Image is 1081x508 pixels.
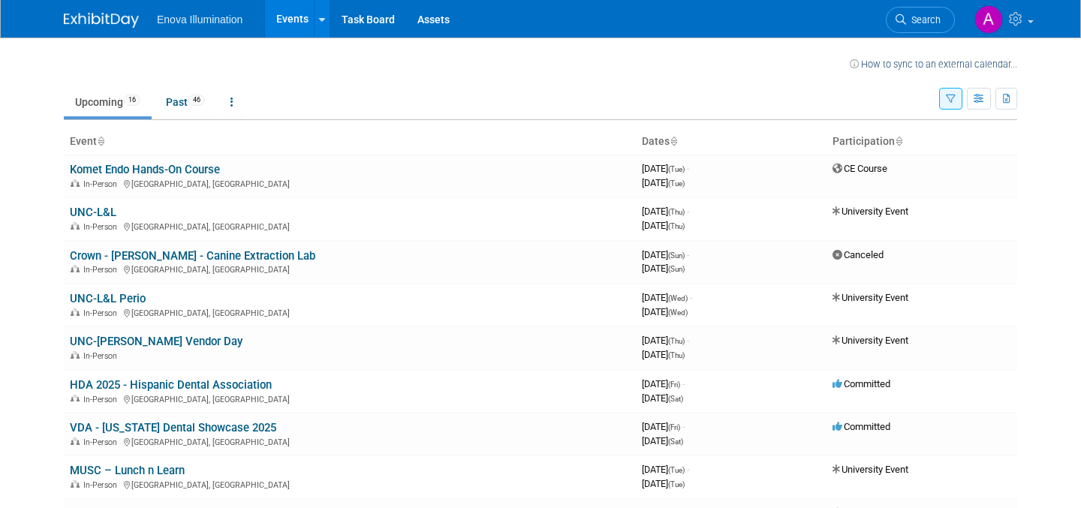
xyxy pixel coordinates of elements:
[71,222,80,230] img: In-Person Event
[83,265,122,275] span: In-Person
[833,292,908,303] span: University Event
[668,265,685,273] span: (Sun)
[642,163,689,174] span: [DATE]
[64,129,636,155] th: Event
[668,179,685,188] span: (Tue)
[687,335,689,346] span: -
[668,423,680,431] span: (Fri)
[687,206,689,217] span: -
[668,351,685,359] span: (Thu)
[83,351,122,361] span: In-Person
[642,335,689,346] span: [DATE]
[687,163,689,174] span: -
[687,464,689,475] span: -
[124,95,140,106] span: 16
[64,13,139,28] img: ExhibitDay
[642,306,688,317] span: [DATE]
[668,294,688,302] span: (Wed)
[833,335,908,346] span: University Event
[642,220,685,231] span: [DATE]
[642,292,692,303] span: [DATE]
[642,206,689,217] span: [DATE]
[70,249,315,263] a: Crown - [PERSON_NAME] - Canine Extraction Lab
[70,206,116,219] a: UNC-L&L
[668,208,685,216] span: (Thu)
[682,378,685,389] span: -
[687,249,689,260] span: -
[83,395,122,404] span: In-Person
[668,395,683,403] span: (Sat)
[833,249,884,260] span: Canceled
[833,421,890,432] span: Committed
[642,249,689,260] span: [DATE]
[70,177,630,189] div: [GEOGRAPHIC_DATA], [GEOGRAPHIC_DATA]
[71,351,80,359] img: In-Person Event
[668,480,685,488] span: (Tue)
[833,378,890,389] span: Committed
[71,308,80,316] img: In-Person Event
[157,14,242,26] span: Enova Illumination
[83,308,122,318] span: In-Person
[70,392,630,404] div: [GEOGRAPHIC_DATA], [GEOGRAPHIC_DATA]
[642,177,685,188] span: [DATE]
[833,163,887,174] span: CE Course
[668,380,680,389] span: (Fri)
[642,421,685,432] span: [DATE]
[97,135,104,147] a: Sort by Event Name
[974,5,1003,34] img: Adam Shore
[906,14,941,26] span: Search
[668,466,685,474] span: (Tue)
[642,378,685,389] span: [DATE]
[70,464,185,477] a: MUSC – Lunch n Learn
[70,435,630,447] div: [GEOGRAPHIC_DATA], [GEOGRAPHIC_DATA]
[642,435,683,446] span: [DATE]
[71,265,80,272] img: In-Person Event
[682,421,685,432] span: -
[70,292,146,305] a: UNC-L&L Perio
[642,392,683,404] span: [DATE]
[70,335,242,348] a: UNC-[PERSON_NAME] Vendor Day
[690,292,692,303] span: -
[642,464,689,475] span: [DATE]
[71,395,80,402] img: In-Person Event
[70,263,630,275] div: [GEOGRAPHIC_DATA], [GEOGRAPHIC_DATA]
[642,478,685,489] span: [DATE]
[886,7,955,33] a: Search
[668,308,688,317] span: (Wed)
[833,464,908,475] span: University Event
[64,88,152,116] a: Upcoming16
[668,437,683,446] span: (Sat)
[642,263,685,274] span: [DATE]
[83,179,122,189] span: In-Person
[827,129,1017,155] th: Participation
[670,135,677,147] a: Sort by Start Date
[70,378,272,392] a: HDA 2025 - Hispanic Dental Association
[71,179,80,187] img: In-Person Event
[833,206,908,217] span: University Event
[70,306,630,318] div: [GEOGRAPHIC_DATA], [GEOGRAPHIC_DATA]
[70,163,220,176] a: Komet Endo Hands-On Course
[668,251,685,260] span: (Sun)
[850,59,1017,70] a: How to sync to an external calendar...
[668,165,685,173] span: (Tue)
[70,421,276,434] a: VDA - [US_STATE] Dental Showcase 2025
[70,478,630,490] div: [GEOGRAPHIC_DATA], [GEOGRAPHIC_DATA]
[83,437,122,447] span: In-Person
[70,220,630,232] div: [GEOGRAPHIC_DATA], [GEOGRAPHIC_DATA]
[188,95,205,106] span: 46
[71,437,80,445] img: In-Person Event
[895,135,902,147] a: Sort by Participation Type
[83,480,122,490] span: In-Person
[636,129,827,155] th: Dates
[668,337,685,345] span: (Thu)
[155,88,216,116] a: Past46
[83,222,122,232] span: In-Person
[71,480,80,488] img: In-Person Event
[642,349,685,360] span: [DATE]
[668,222,685,230] span: (Thu)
